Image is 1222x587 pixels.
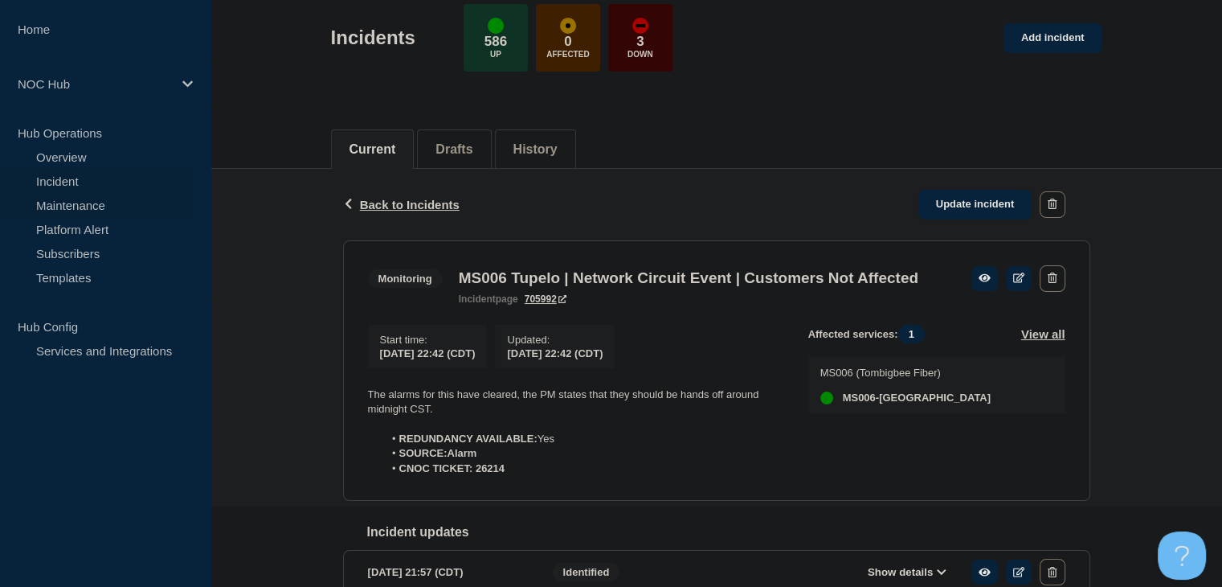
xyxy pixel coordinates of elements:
[843,392,991,404] span: MS006-[GEOGRAPHIC_DATA]
[380,334,476,346] p: Start time :
[343,198,460,211] button: Back to Incidents
[1158,532,1206,580] iframe: Help Scout Beacon - Open
[360,198,460,211] span: Back to Incidents
[331,27,415,49] h1: Incidents
[435,142,472,157] button: Drafts
[18,77,172,91] p: NOC Hub
[368,559,529,585] div: [DATE] 21:57 (CDT)
[525,293,566,305] a: 705992
[546,50,589,59] p: Affected
[918,190,1032,220] a: Update incident
[513,142,558,157] button: History
[380,347,476,359] span: [DATE] 22:42 (CDT)
[507,346,603,359] div: [DATE] 22:42 (CDT)
[383,432,783,446] li: Yes
[1003,23,1102,53] a: Add incident
[399,462,505,474] strong: CNOC TICKET: 26214
[484,34,507,50] p: 586
[459,293,518,305] p: page
[399,433,537,445] strong: REDUNDANCY AVAILABLE:
[349,142,396,157] button: Current
[898,325,925,343] span: 1
[632,18,648,34] div: down
[488,18,504,34] div: up
[507,334,603,346] p: Updated :
[820,367,991,379] p: MS006 (Tombigbee Fiber)
[490,50,501,59] p: Up
[1021,325,1065,343] button: View all
[399,447,477,459] strong: SOURCE:Alarm
[459,293,496,305] span: incident
[553,563,620,581] span: Identified
[863,565,951,579] button: Show details
[564,34,571,50] p: 0
[808,325,933,343] span: Affected services:
[627,50,653,59] p: Down
[368,269,443,288] span: Monitoring
[820,392,833,404] div: up
[560,18,576,34] div: affected
[636,34,644,50] p: 3
[368,388,783,417] p: The alarms for this have cleared, the PM states that they should be hands off around midnight CST.
[459,269,918,287] h3: MS006 Tupelo | Network Circuit Event | Customers Not Affected
[367,525,1090,540] h2: Incident updates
